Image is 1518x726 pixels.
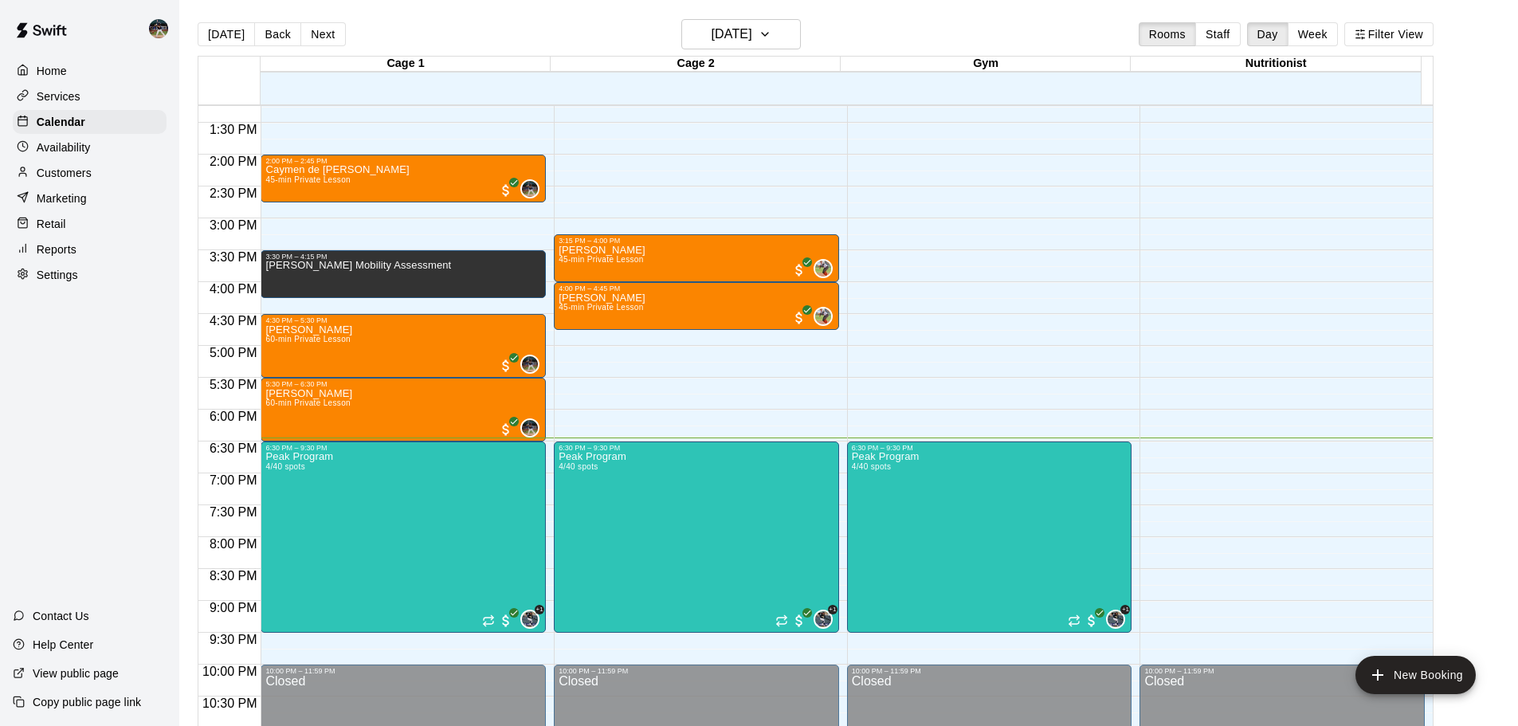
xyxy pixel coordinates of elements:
div: 6:30 PM – 9:30 PM [852,444,1128,452]
button: add [1355,656,1476,694]
span: All customers have paid [498,358,514,374]
button: Back [254,22,301,46]
span: 9:30 PM [206,633,261,646]
span: All customers have paid [1084,613,1100,629]
span: All customers have paid [791,310,807,326]
span: Nolan Gilbert [527,179,539,198]
span: 60-min Private Lesson [265,335,351,343]
span: +1 [535,605,544,614]
img: Cy Miller [522,611,538,627]
div: Nolan Gilbert [520,179,539,198]
div: Nolan Gilbert [520,418,539,438]
a: Reports [13,237,167,261]
span: 45-min Private Lesson [265,175,351,184]
span: 2:30 PM [206,186,261,200]
div: 5:30 PM – 6:30 PM [265,380,541,388]
span: 2:00 PM [206,155,261,168]
p: Retail [37,216,66,232]
span: 3:30 PM [206,250,261,264]
span: 4:00 PM [206,282,261,296]
span: 3:00 PM [206,218,261,232]
div: Cy Miller [814,610,833,629]
p: View public page [33,665,119,681]
div: 4:30 PM – 5:30 PM [265,316,541,324]
h6: [DATE] [712,23,752,45]
div: 10:00 PM – 11:59 PM [559,667,834,675]
span: 6:30 PM [206,441,261,455]
div: 6:30 PM – 9:30 PM [265,444,541,452]
div: 6:30 PM – 9:30 PM: Peak Program [261,441,546,633]
div: 5:30 PM – 6:30 PM: Douglas Boone [261,378,546,441]
span: 60-min Private Lesson [265,398,351,407]
button: Filter View [1344,22,1434,46]
a: Retail [13,212,167,236]
div: Cage 2 [551,57,841,72]
a: Marketing [13,186,167,210]
img: Casey Peck [815,261,831,277]
a: Home [13,59,167,83]
p: Settings [37,267,78,283]
span: 10:00 PM [198,665,261,678]
div: 4:00 PM – 4:45 PM [559,285,834,292]
img: Nolan Gilbert [149,19,168,38]
span: 9:00 PM [206,601,261,614]
div: 2:00 PM – 2:45 PM: Caymen de Yong [261,155,546,202]
div: Cage 1 [261,57,551,72]
p: Reports [37,241,76,257]
div: 4:00 PM – 4:45 PM: Anya Smelko [554,282,839,330]
a: Customers [13,161,167,185]
img: Nolan Gilbert [522,356,538,372]
span: 7:00 PM [206,473,261,487]
span: Cy Miller & 1 other [527,610,539,629]
div: 3:30 PM – 4:15 PM [265,253,541,261]
span: Casey Peck [820,259,833,278]
span: 5:00 PM [206,346,261,359]
span: 7:30 PM [206,505,261,519]
div: Nutritionist [1131,57,1421,72]
div: 4:30 PM – 5:30 PM: Aiden Hoy [261,314,546,378]
div: Nolan Gilbert [146,13,179,45]
span: Recurring event [482,614,495,627]
div: Cy Miller [1106,610,1125,629]
img: Cy Miller [815,611,831,627]
span: All customers have paid [498,613,514,629]
span: Nolan Gilbert [527,418,539,438]
div: Availability [13,135,167,159]
p: Help Center [33,637,93,653]
p: Home [37,63,67,79]
div: Gym [841,57,1131,72]
span: Casey Peck [820,307,833,326]
p: Marketing [37,190,87,206]
span: All customers have paid [791,613,807,629]
span: All customers have paid [791,262,807,278]
p: Customers [37,165,92,181]
span: +1 [1120,605,1130,614]
span: 8:00 PM [206,537,261,551]
span: 5:30 PM [206,378,261,391]
img: Nolan Gilbert [522,181,538,197]
a: Settings [13,263,167,287]
span: 45-min Private Lesson [559,303,644,312]
span: 4/40 spots filled [559,462,598,471]
button: Day [1247,22,1289,46]
div: 3:30 PM – 4:15 PM: Henry Smith Mobility Assessment [261,250,546,298]
a: Calendar [13,110,167,134]
p: Availability [37,139,91,155]
span: Recurring event [775,614,788,627]
button: Staff [1195,22,1241,46]
button: Next [300,22,345,46]
button: [DATE] [198,22,255,46]
span: 4/40 spots filled [852,462,891,471]
div: 6:30 PM – 9:30 PM [559,444,834,452]
div: Services [13,84,167,108]
div: 10:00 PM – 11:59 PM [852,667,1128,675]
p: Contact Us [33,608,89,624]
div: Casey Peck [814,259,833,278]
div: 6:30 PM – 9:30 PM: Peak Program [847,441,1132,633]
